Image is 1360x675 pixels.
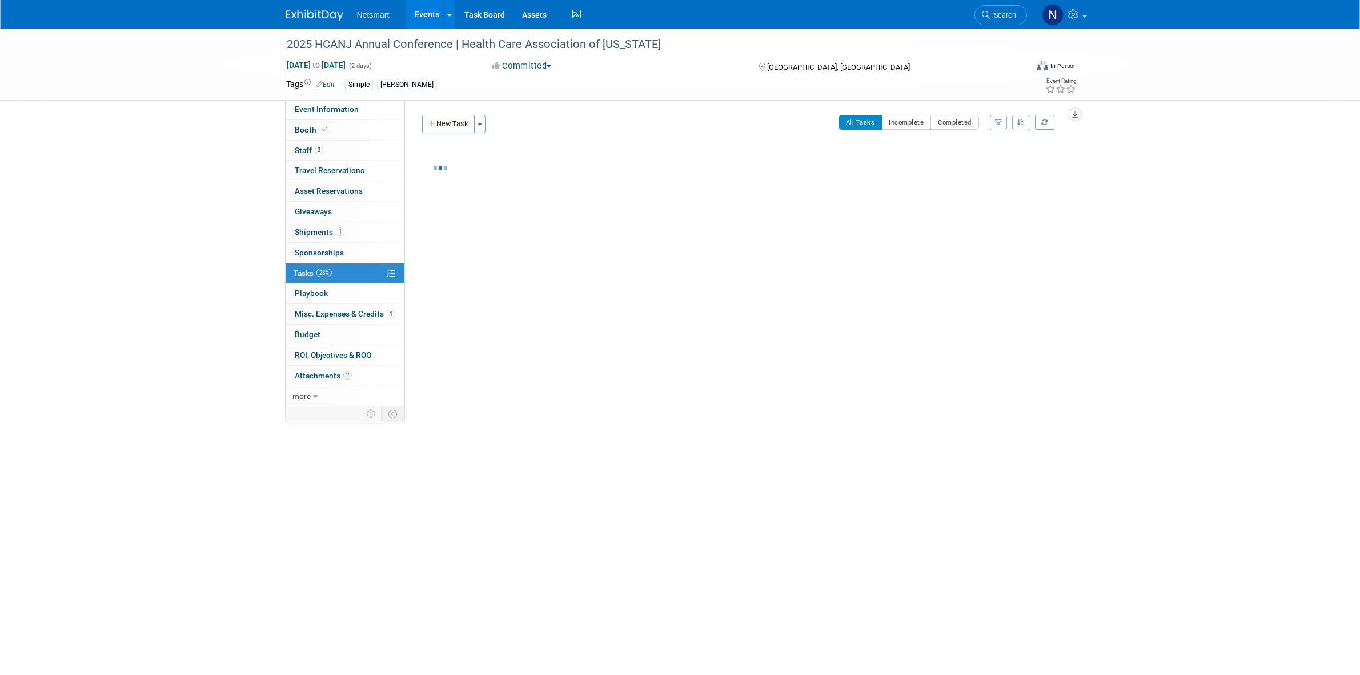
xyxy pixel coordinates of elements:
[345,79,373,91] div: Simple
[286,78,335,91] td: Tags
[348,62,372,70] span: (2 days)
[1037,61,1048,70] img: Format-Inperson.png
[283,34,1010,55] div: 2025 HCANJ Annual Conference | Health Care Association of [US_STATE]
[295,371,352,380] span: Attachments
[286,10,343,21] img: ExhibitDay
[990,11,1016,19] span: Search
[295,289,328,298] span: Playbook
[286,99,404,119] a: Event Information
[960,59,1077,77] div: Event Format
[434,166,447,170] img: loading...
[286,366,404,386] a: Attachments2
[295,105,359,114] span: Event Information
[286,304,404,324] a: Misc. Expenses & Credits1
[881,115,931,130] button: Incomplete
[295,186,363,195] span: Asset Reservations
[315,146,323,154] span: 3
[295,330,320,339] span: Budget
[1045,78,1076,84] div: Event Rating
[1042,4,1064,26] img: Nina Finn
[286,202,404,222] a: Giveaways
[316,269,332,277] span: 28%
[295,207,332,216] span: Giveaways
[1050,62,1077,70] div: In-Person
[387,310,395,318] span: 1
[381,406,404,421] td: Toggle Event Tabs
[357,10,390,19] span: Netsmart
[316,81,335,89] a: Edit
[286,161,404,181] a: Travel Reservations
[1035,115,1054,130] a: Refresh
[286,141,404,161] a: Staff3
[311,61,322,70] span: to
[286,243,404,263] a: Sponsorships
[295,350,371,360] span: ROI, Objectives & ROO
[930,115,979,130] button: Completed
[295,146,323,155] span: Staff
[286,325,404,345] a: Budget
[286,345,404,365] a: ROI, Objectives & ROO
[974,5,1027,25] a: Search
[295,125,330,134] span: Booth
[362,406,382,421] td: Personalize Event Tab Strip
[286,181,404,201] a: Asset Reservations
[377,79,437,91] div: [PERSON_NAME]
[295,309,395,318] span: Misc. Expenses & Credits
[322,126,327,133] i: Booth reservation complete
[286,386,404,406] a: more
[488,60,556,72] button: Committed
[839,115,882,130] button: All Tasks
[767,63,910,71] span: [GEOGRAPHIC_DATA], [GEOGRAPHIC_DATA]
[295,227,344,237] span: Shipments
[336,227,344,236] span: 1
[422,115,475,133] button: New Task
[292,392,311,401] span: more
[286,283,404,303] a: Playbook
[295,248,344,257] span: Sponsorships
[343,371,352,380] span: 2
[295,166,364,175] span: Travel Reservations
[294,269,332,278] span: Tasks
[286,60,346,70] span: [DATE] [DATE]
[286,120,404,140] a: Booth
[286,263,404,283] a: Tasks28%
[286,222,404,242] a: Shipments1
